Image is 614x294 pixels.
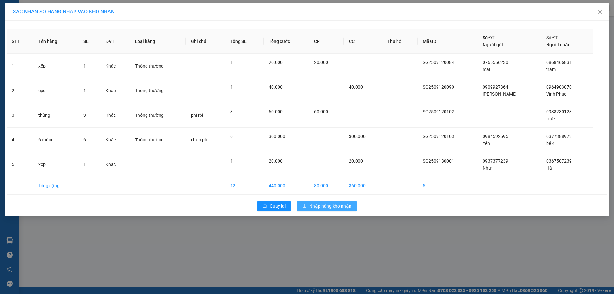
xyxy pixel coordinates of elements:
td: 6 thùng [33,128,78,152]
span: 0765556230 [483,60,508,65]
span: Quay lại [270,203,286,210]
span: 60.000 [269,109,283,114]
span: 1 [83,88,86,93]
td: 5 [7,152,33,177]
span: 300.000 [349,134,366,139]
span: 40.000 [269,84,283,90]
th: CR [309,29,344,54]
span: 3 [230,109,233,114]
span: trực [546,116,555,121]
span: SG2509120084 [423,60,454,65]
th: SL [78,29,100,54]
span: 0377388979 [546,134,572,139]
td: Thông thường [130,78,186,103]
span: 6 [83,137,86,142]
td: xốp [33,152,78,177]
span: SG2509130001 [423,158,454,163]
th: Mã GD [418,29,477,54]
span: [PERSON_NAME] [483,91,517,97]
td: cục [33,78,78,103]
td: 5 [418,177,477,195]
span: 3 [83,113,86,118]
span: 0909927364 [483,84,508,90]
span: 0964903070 [546,84,572,90]
td: Tổng cộng [33,177,78,195]
th: Thu hộ [382,29,418,54]
span: 1 [83,162,86,167]
td: 2 [7,78,33,103]
span: 20.000 [269,60,283,65]
span: 1 [230,158,233,163]
span: trâm [546,67,556,72]
td: thùng [33,103,78,128]
td: 440.000 [264,177,309,195]
span: 20.000 [349,158,363,163]
span: 0868466831 [546,60,572,65]
span: 1 [230,60,233,65]
span: SG2509120102 [423,109,454,114]
span: phí rồi [191,113,203,118]
span: 0367507239 [546,158,572,163]
button: Close [591,3,609,21]
td: Thông thường [130,54,186,78]
span: 1 [83,63,86,68]
span: SG2509120103 [423,134,454,139]
span: Số ĐT [483,35,495,40]
th: STT [7,29,33,54]
span: 40.000 [349,84,363,90]
button: rollbackQuay lại [257,201,291,211]
span: Như [483,165,491,171]
span: download [302,204,307,209]
span: chưa phi [191,137,208,142]
td: 12 [225,177,263,195]
span: 6 [230,134,233,139]
td: 3 [7,103,33,128]
span: 20.000 [314,60,328,65]
td: Khác [100,78,130,103]
span: XÁC NHẬN SỐ HÀNG NHẬP VÀO KHO NHẬN [13,9,114,15]
span: mai [483,67,490,72]
span: 1 [230,84,233,90]
span: Yên [483,141,490,146]
th: Loại hàng [130,29,186,54]
span: rollback [263,204,267,209]
button: downloadNhập hàng kho nhận [297,201,357,211]
th: Tổng cước [264,29,309,54]
td: Khác [100,103,130,128]
td: Thông thường [130,103,186,128]
span: 60.000 [314,109,328,114]
th: Ghi chú [186,29,225,54]
td: Khác [100,128,130,152]
th: Tên hàng [33,29,78,54]
span: close [597,9,602,14]
span: Số ĐT [546,35,558,40]
span: Nhập hàng kho nhận [309,203,351,210]
td: Khác [100,152,130,177]
span: 0937377239 [483,158,508,163]
td: Thông thường [130,128,186,152]
th: ĐVT [100,29,130,54]
span: Hà [546,165,552,171]
span: 20.000 [269,158,283,163]
td: 80.000 [309,177,344,195]
span: Vĩnh Phúc [546,91,566,97]
td: 360.000 [344,177,382,195]
td: 1 [7,54,33,78]
span: SG2509120090 [423,84,454,90]
td: Khác [100,54,130,78]
td: 4 [7,128,33,152]
span: 300.000 [269,134,285,139]
span: 0938230123 [546,109,572,114]
th: Tổng SL [225,29,263,54]
span: Người nhận [546,42,571,47]
td: xốp [33,54,78,78]
span: Người gửi [483,42,503,47]
span: 0984592595 [483,134,508,139]
span: bé 4 [546,141,555,146]
th: CC [344,29,382,54]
